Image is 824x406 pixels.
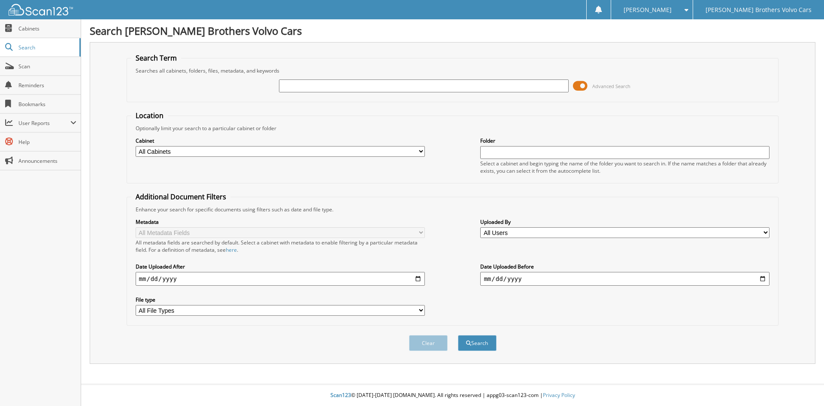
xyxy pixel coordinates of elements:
[18,138,76,146] span: Help
[131,192,230,201] legend: Additional Document Filters
[18,44,75,51] span: Search
[480,218,769,226] label: Uploaded By
[480,137,769,144] label: Folder
[592,83,630,89] span: Advanced Search
[131,67,774,74] div: Searches all cabinets, folders, files, metadata, and keywords
[458,335,497,351] button: Search
[480,160,769,174] div: Select a cabinet and begin typing the name of the folder you want to search in. If the name match...
[18,119,70,127] span: User Reports
[136,272,425,286] input: start
[409,335,448,351] button: Clear
[136,296,425,303] label: File type
[226,246,237,253] a: here
[330,391,351,399] span: Scan123
[18,82,76,89] span: Reminders
[131,125,774,132] div: Optionally limit your search to a particular cabinet or folder
[131,206,774,213] div: Enhance your search for specific documents using filters such as date and file type.
[136,239,425,253] div: All metadata fields are searched by default. Select a cabinet with metadata to enable filtering b...
[18,25,76,32] span: Cabinets
[480,272,769,286] input: end
[18,157,76,165] span: Announcements
[18,63,76,70] span: Scan
[18,101,76,108] span: Bookmarks
[9,4,73,15] img: scan123-logo-white.svg
[543,391,575,399] a: Privacy Policy
[136,218,425,226] label: Metadata
[136,137,425,144] label: Cabinet
[136,263,425,270] label: Date Uploaded After
[624,7,672,12] span: [PERSON_NAME]
[706,7,812,12] span: [PERSON_NAME] Brothers Volvo Cars
[131,53,181,63] legend: Search Term
[81,385,824,406] div: © [DATE]-[DATE] [DOMAIN_NAME]. All rights reserved | appg03-scan123-com |
[90,24,815,38] h1: Search [PERSON_NAME] Brothers Volvo Cars
[480,263,769,270] label: Date Uploaded Before
[131,111,168,120] legend: Location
